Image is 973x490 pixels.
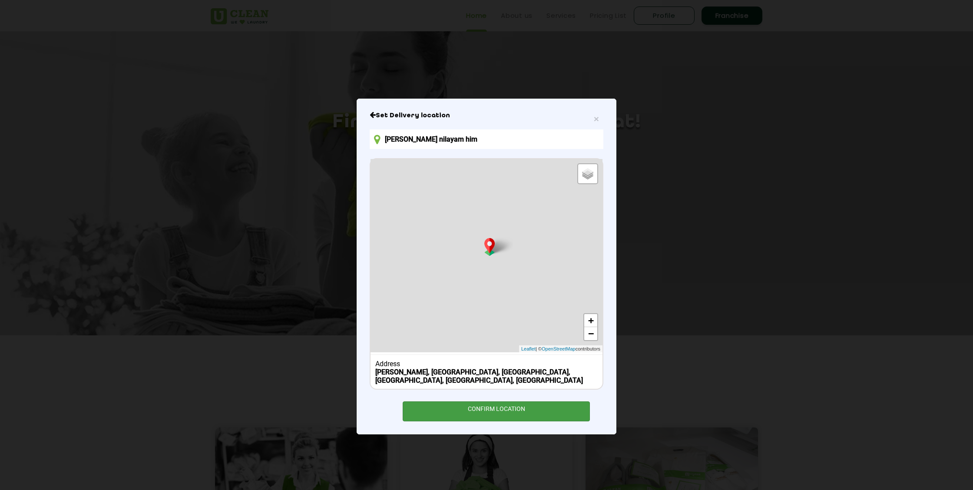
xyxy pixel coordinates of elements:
div: | © contributors [519,345,602,353]
div: Address [375,360,598,368]
span: × [594,114,599,124]
a: Leaflet [521,345,536,353]
a: OpenStreetMap [542,345,576,353]
b: [PERSON_NAME], [GEOGRAPHIC_DATA], [GEOGRAPHIC_DATA], [GEOGRAPHIC_DATA], [GEOGRAPHIC_DATA], [GEOGR... [375,368,583,384]
a: Layers [578,164,597,183]
button: Close [594,114,599,123]
div: CONFIRM LOCATION [403,401,590,421]
h6: Close [370,111,603,120]
input: Enter location [370,129,603,149]
a: Zoom out [584,327,597,340]
a: Zoom in [584,314,597,327]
